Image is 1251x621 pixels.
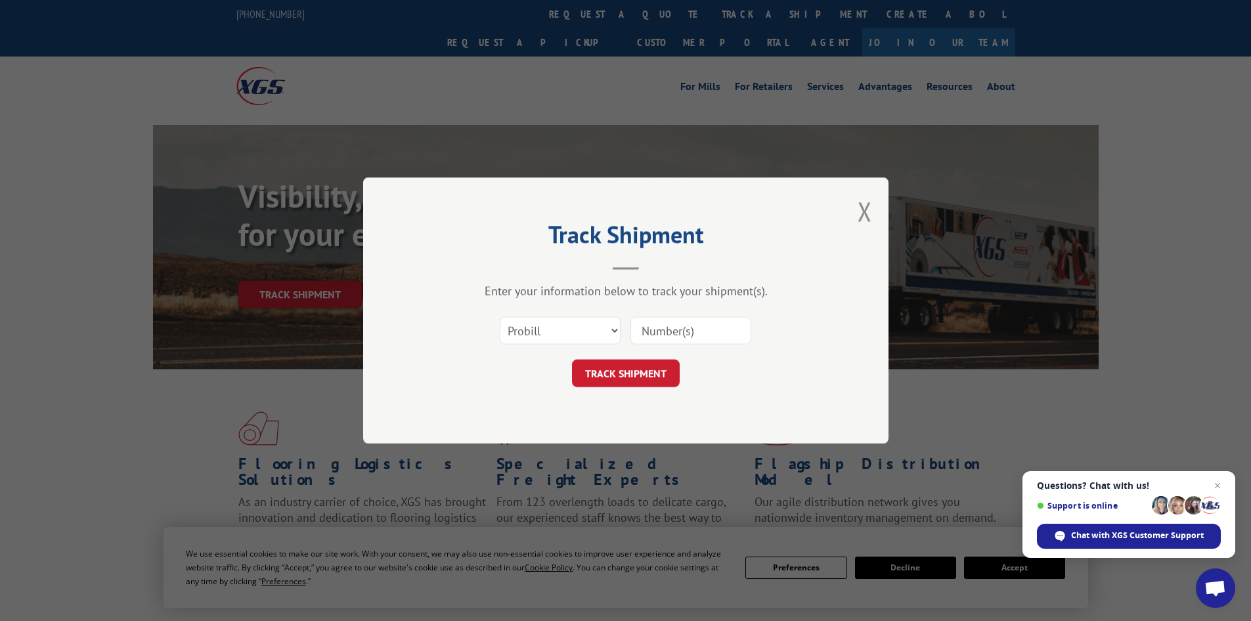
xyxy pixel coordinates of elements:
[1210,478,1225,494] span: Close chat
[429,225,823,250] h2: Track Shipment
[630,317,751,344] input: Number(s)
[1196,568,1235,608] div: Open chat
[1037,501,1147,511] span: Support is online
[429,283,823,298] div: Enter your information below to track your shipment(s).
[1037,524,1221,549] div: Chat with XGS Customer Support
[572,359,680,387] button: TRACK SHIPMENT
[858,194,872,229] button: Close modal
[1037,480,1221,491] span: Questions? Chat with us!
[1071,530,1204,541] span: Chat with XGS Customer Support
